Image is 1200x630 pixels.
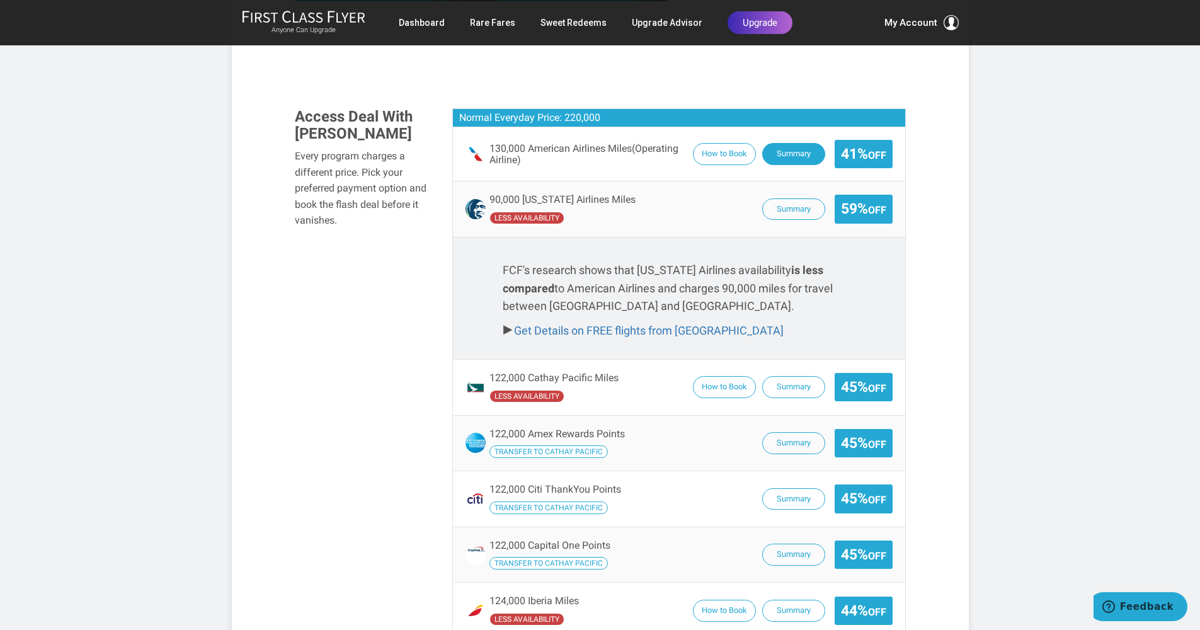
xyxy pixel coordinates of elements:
span: My Account [884,15,937,30]
span: Iberia has undefined availability seats availability compared to the operating carrier. [489,613,564,626]
button: Summary [762,376,825,398]
small: Off [868,204,886,216]
span: 45% [841,435,886,451]
span: 44% [841,603,886,619]
button: How to Book [693,143,756,165]
button: Summary [762,600,825,622]
span: (Operating Airline) [489,142,678,166]
button: How to Book [693,376,756,398]
a: Upgrade [728,11,792,34]
button: How to Book [693,600,756,622]
a: Rare Fares [470,11,515,34]
a: Dashboard [399,11,445,34]
small: Anyone Can Upgrade [242,26,365,35]
span: 59% [841,201,886,217]
a: Sweet Redeems [540,11,607,34]
button: Summary [762,544,825,566]
span: Transfer your Capital One Points to Cathay Pacific [489,557,608,570]
span: 122,000 Cathay Pacific Miles [489,372,619,384]
span: 41% [841,146,886,162]
h3: Access Deal With [PERSON_NAME] [295,108,433,142]
span: 45% [841,491,886,507]
span: Cathay Pacific has undefined availability seats availability compared to the operating carrier. [489,390,564,403]
span: 130,000 American Airlines Miles [489,143,687,165]
small: Off [868,550,886,562]
small: Off [868,149,886,161]
small: Off [868,382,886,394]
small: Off [868,606,886,618]
iframe: Opens a widget where you can find more information [1094,592,1187,624]
span: 122,000 Capital One Points [489,539,610,551]
button: Summary [762,488,825,510]
span: 45% [841,547,886,563]
button: Summary [762,143,825,165]
a: Get Details on FREE flights from [GEOGRAPHIC_DATA] [514,324,784,337]
span: 90,000 [US_STATE] Airlines Miles [489,194,636,205]
span: 122,000 Amex Rewards Points [489,428,625,440]
strong: is less compared [503,263,823,295]
div: Every program charges a different price. Pick your preferred payment option and book the flash de... [295,148,433,229]
img: First Class Flyer [242,10,365,23]
small: Off [868,438,886,450]
span: Transfer your Amex Rewards Points to Cathay Pacific [489,445,608,458]
a: Upgrade Advisor [632,11,702,34]
p: ⯈ [503,322,855,340]
button: Summary [762,198,825,220]
button: My Account [884,15,959,30]
h3: Normal Everyday Price: 220,000 [453,109,905,127]
span: 122,000 Citi ThankYou Points [489,483,621,495]
button: Summary [762,432,825,454]
span: Alaska Airlines has undefined availability seats availability compared to the operating carrier. [489,212,564,224]
span: 124,000 Iberia Miles [489,595,579,607]
span: 45% [841,379,886,395]
small: Off [868,494,886,506]
span: Transfer your Citi ThankYou Points to Cathay Pacific [489,501,608,514]
p: FCF's research shows that [US_STATE] Airlines availability to American Airlines and charges 90,00... [503,261,855,316]
a: First Class FlyerAnyone Can Upgrade [242,10,365,35]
